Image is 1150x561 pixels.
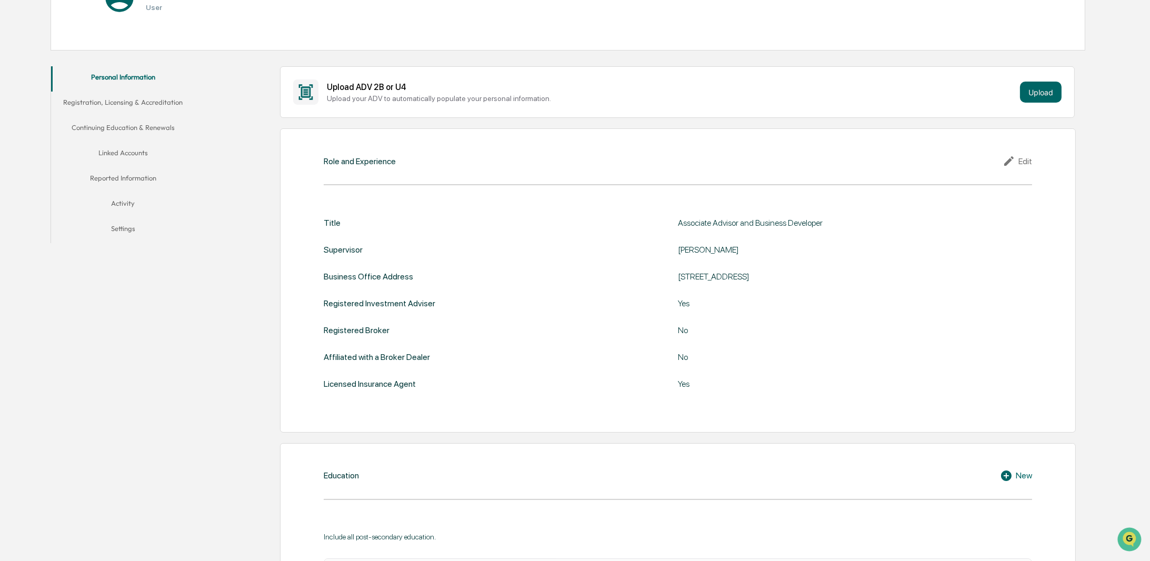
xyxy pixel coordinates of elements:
[11,133,19,142] div: 🖐️
[21,152,66,163] span: Data Lookup
[87,132,131,143] span: Attestations
[76,133,85,142] div: 🗄️
[324,533,1032,541] div: Include all post-secondary education.
[327,94,1016,103] div: Upload your ADV to automatically populate your personal information.
[36,91,133,99] div: We're available if you need us!
[105,178,127,186] span: Pylon
[678,379,941,389] div: Yes
[324,470,359,480] div: Education
[678,298,941,308] div: Yes
[6,128,72,147] a: 🖐️Preclearance
[324,325,389,335] div: Registered Broker
[327,82,1016,92] div: Upload ADV 2B or U4
[72,128,135,147] a: 🗄️Attestations
[11,153,19,162] div: 🔎
[324,298,435,308] div: Registered Investment Adviser
[678,245,941,255] div: [PERSON_NAME]
[51,117,195,142] button: Continuing Education & Renewals
[678,218,941,228] div: Associate Advisor and Business Developer
[6,148,71,167] a: 🔎Data Lookup
[1003,155,1032,167] div: Edit
[51,92,195,117] button: Registration, Licensing & Accreditation
[51,167,195,193] button: Reported Information
[324,218,341,228] div: Title
[678,272,941,282] div: [STREET_ADDRESS]
[324,379,416,389] div: Licensed Insurance Agent
[179,83,192,96] button: Start new chat
[51,142,195,167] button: Linked Accounts
[678,325,941,335] div: No
[27,47,174,58] input: Clear
[51,66,195,243] div: secondary tabs example
[51,193,195,218] button: Activity
[51,66,195,92] button: Personal Information
[678,352,941,362] div: No
[74,177,127,186] a: Powered byPylon
[51,218,195,243] button: Settings
[11,22,192,38] p: How can we help?
[21,132,68,143] span: Preclearance
[1116,526,1145,555] iframe: Open customer support
[146,3,245,12] h3: User
[11,80,29,99] img: 1746055101610-c473b297-6a78-478c-a979-82029cc54cd1
[36,80,173,91] div: Start new chat
[324,272,413,282] div: Business Office Address
[324,352,430,362] div: Affiliated with a Broker Dealer
[324,156,396,166] div: Role and Experience
[324,245,363,255] div: Supervisor
[1000,469,1032,482] div: New
[1020,82,1062,103] button: Upload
